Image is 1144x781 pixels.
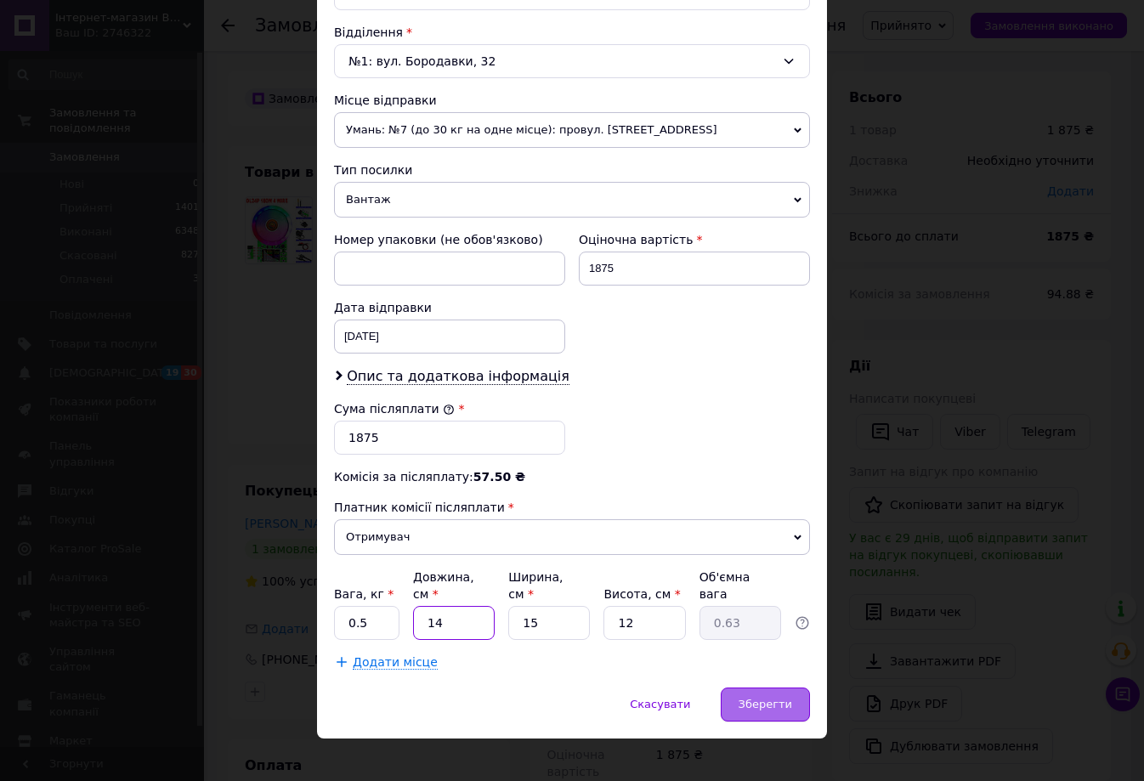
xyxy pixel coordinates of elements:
div: Оціночна вартість [579,231,810,248]
span: Отримувач [334,519,810,555]
label: Довжина, см [413,570,474,601]
span: Зберегти [739,698,792,710]
div: Комісія за післяплату: [334,468,810,485]
div: Дата відправки [334,299,565,316]
span: Місце відправки [334,93,437,107]
label: Сума післяплати [334,402,455,416]
span: Додати місце [353,655,438,670]
label: Висота, см [603,587,680,601]
span: Тип посилки [334,163,412,177]
span: 57.50 ₴ [473,470,525,484]
label: Ширина, см [508,570,563,601]
div: Об'ємна вага [699,569,781,603]
span: Платник комісії післяплати [334,501,505,514]
label: Вага, кг [334,587,394,601]
div: Відділення [334,24,810,41]
div: №1: вул. Бородавки, 32 [334,44,810,78]
span: Скасувати [630,698,690,710]
span: Опис та додаткова інформація [347,368,569,385]
span: Умань: №7 (до 30 кг на одне місце): провул. [STREET_ADDRESS] [334,112,810,148]
span: Вантаж [334,182,810,218]
div: Номер упаковки (не обов'язково) [334,231,565,248]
